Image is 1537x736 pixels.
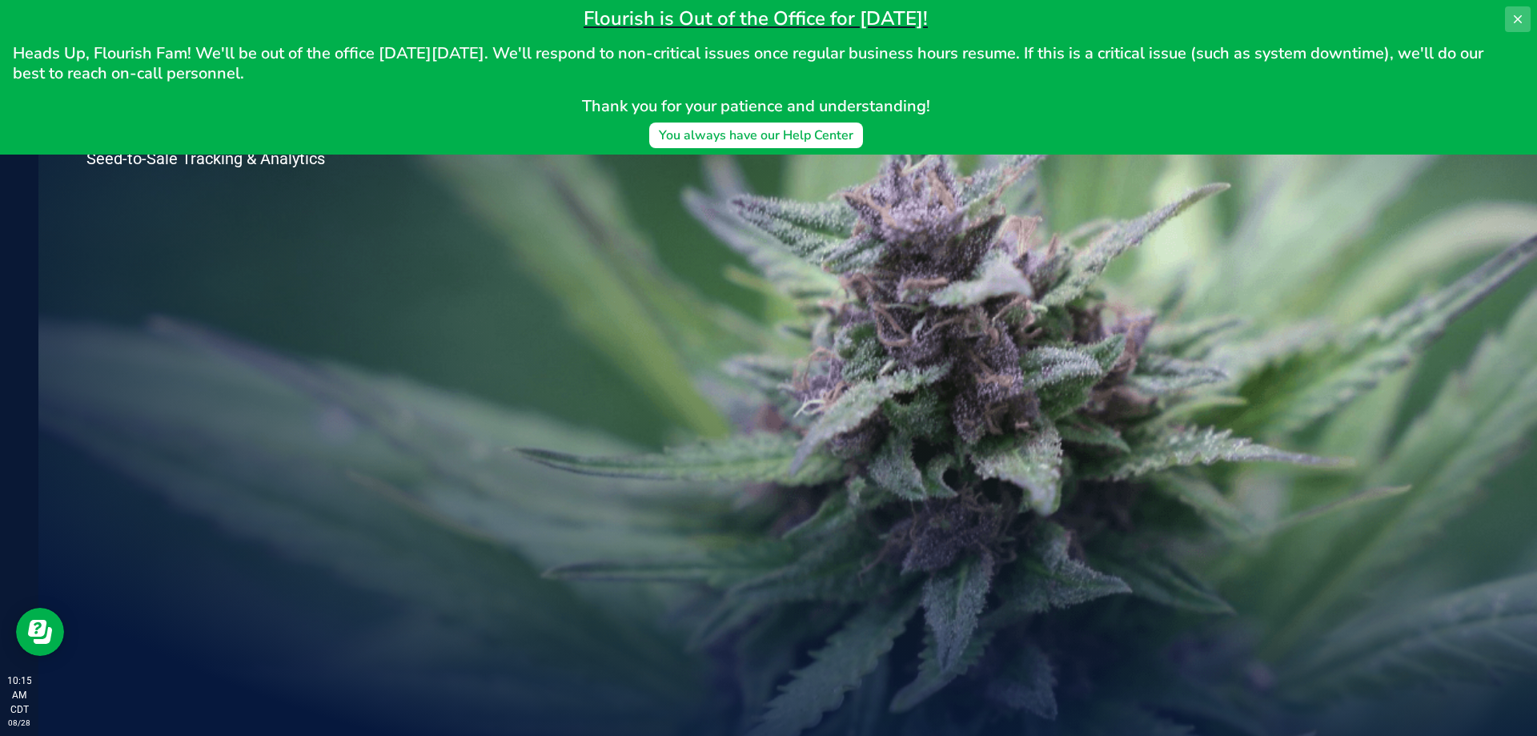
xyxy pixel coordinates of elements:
p: 08/28 [7,717,31,729]
div: You always have our Help Center [659,126,853,145]
p: 10:15 AM CDT [7,674,31,717]
p: Seed-to-Sale Tracking & Analytics [86,151,391,167]
span: Flourish is Out of the Office for [DATE]! [584,6,928,31]
span: Heads Up, Flourish Fam! We'll be out of the office [DATE][DATE]. We'll respond to non-critical is... [13,42,1487,84]
span: Thank you for your patience and understanding! [582,95,930,117]
iframe: Resource center [16,608,64,656]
